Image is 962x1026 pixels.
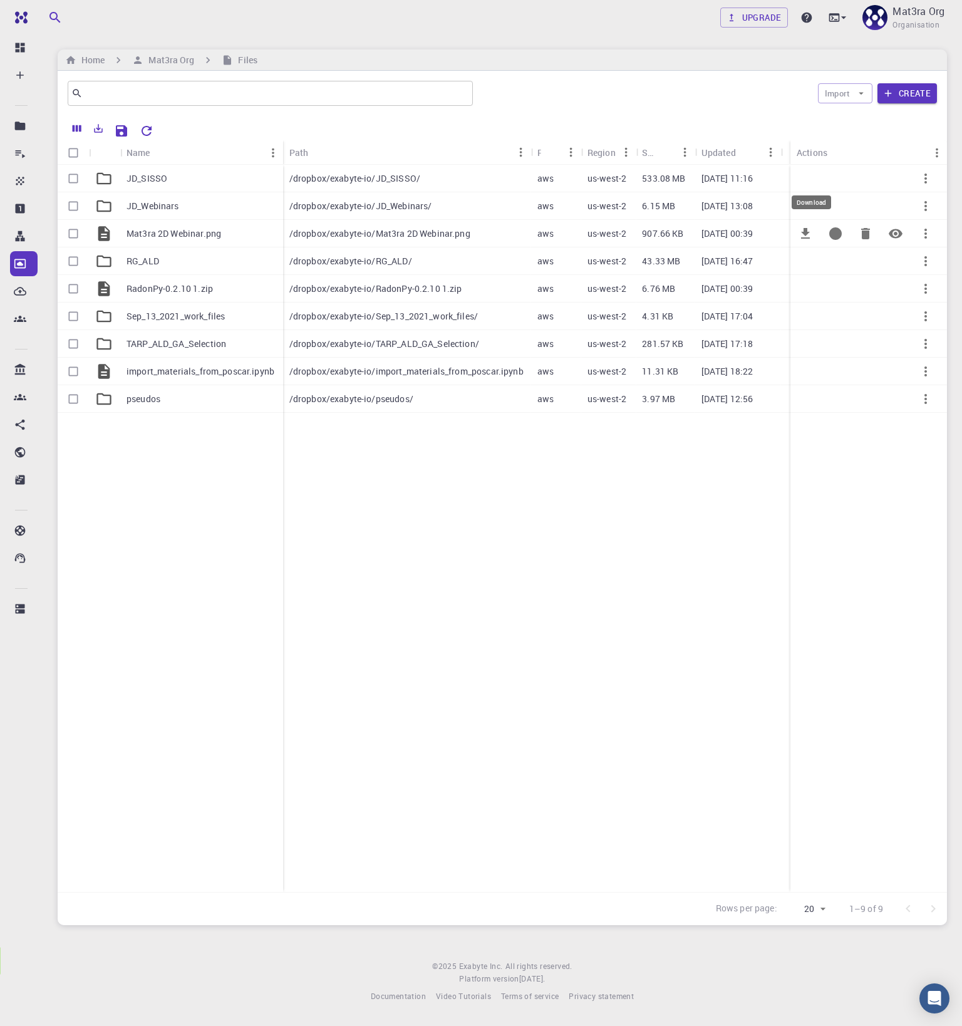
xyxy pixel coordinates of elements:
[587,227,626,240] p: us-west-2
[289,255,412,267] p: /dropbox/exabyte-io/RG_ALD/
[26,9,71,20] span: Support
[851,219,881,249] button: Delete
[10,11,28,24] img: logo
[862,5,887,30] img: Mat3ra Org
[892,4,944,19] p: Mat3ra Org
[587,310,626,323] p: us-west-2
[695,140,781,165] div: Updated
[127,393,160,405] p: pseudos
[537,393,554,405] p: aws
[736,142,756,162] button: Sort
[541,142,561,162] button: Sort
[109,118,134,143] button: Save Explorer Settings
[88,118,109,138] button: Export
[587,172,626,185] p: us-west-2
[289,172,420,185] p: /dropbox/exabyte-io/JD_SISSO/
[371,991,426,1001] span: Documentation
[701,365,753,378] p: [DATE] 18:22
[642,310,673,323] p: 4.31 KB
[537,338,554,350] p: aws
[655,142,675,162] button: Sort
[701,282,753,295] p: [DATE] 00:39
[561,142,581,162] button: Menu
[505,960,572,973] span: All rights reserved.
[701,310,753,323] p: [DATE] 17:04
[587,365,626,378] p: us-west-2
[289,393,413,405] p: /dropbox/exabyte-io/pseudos/
[143,53,194,67] h6: Mat3ra Org
[790,140,947,165] div: Actions
[289,282,462,295] p: /dropbox/exabyte-io/RadonPy-0.2.10 1.zip
[701,393,753,405] p: [DATE] 12:56
[459,960,503,973] a: Exabyte Inc.
[892,19,939,31] span: Organisation
[537,282,554,295] p: aws
[120,140,283,165] div: Name
[501,991,559,1001] span: Terms of service
[283,140,531,165] div: Path
[537,255,554,267] p: aws
[263,143,283,163] button: Menu
[233,53,257,67] h6: Files
[537,227,554,240] p: aws
[289,227,470,240] p: /dropbox/exabyte-io/Mat3ra 2D Webinar.png
[701,255,753,267] p: [DATE] 16:47
[818,83,872,103] button: Import
[642,227,683,240] p: 907.66 KB
[127,338,226,350] p: TARP_ALD_GA_Selection
[877,83,937,103] button: Create
[289,200,432,212] p: /dropbox/exabyte-io/JD_Webinars/
[782,900,829,918] div: 20
[289,140,309,165] div: Path
[127,310,225,323] p: Sep_13_2021_work_files
[797,140,827,165] div: Actions
[127,365,274,378] p: import_materials_from_poscar.ipynb
[616,142,636,162] button: Menu
[720,8,789,28] a: Upgrade
[642,255,680,267] p: 43.33 MB
[150,143,170,163] button: Sort
[459,961,503,971] span: Exabyte Inc.
[701,338,753,350] p: [DATE] 17:18
[927,143,947,163] button: Menu
[436,990,491,1003] a: Video Tutorials
[289,310,478,323] p: /dropbox/exabyte-io/Sep_13_2021_work_files/
[569,990,634,1003] a: Privacy statement
[127,227,221,240] p: Mat3ra 2D Webinar.png
[127,140,150,165] div: Name
[459,973,519,985] span: Platform version
[127,255,159,267] p: RG_ALD
[519,973,546,983] span: [DATE] .
[642,338,683,350] p: 281.57 KB
[134,118,159,143] button: Reset Explorer Settings
[587,393,626,405] p: us-west-2
[675,142,695,162] button: Menu
[636,140,695,165] div: Size
[587,255,626,267] p: us-west-2
[587,200,626,212] p: us-west-2
[537,200,554,212] p: aws
[642,172,685,185] p: 533.08 MB
[587,338,626,350] p: us-west-2
[790,219,820,249] button: Download
[716,902,777,916] p: Rows per page:
[531,140,581,165] div: Provider
[919,983,949,1013] div: Open Intercom Messenger
[587,282,626,295] p: us-west-2
[537,172,554,185] p: aws
[89,140,120,165] div: Icon
[76,53,105,67] h6: Home
[127,282,213,295] p: RadonPy-0.2.10 1.zip
[569,991,634,1001] span: Privacy statement
[587,140,616,165] div: Region
[501,990,559,1003] a: Terms of service
[371,990,426,1003] a: Documentation
[66,118,88,138] button: Columns
[881,219,911,249] button: Preview
[127,172,167,185] p: JD_SISSO
[537,365,554,378] p: aws
[537,140,541,165] div: Provider
[289,365,524,378] p: /dropbox/exabyte-io/import_materials_from_poscar.ipynb
[289,338,479,350] p: /dropbox/exabyte-io/TARP_ALD_GA_Selection/
[701,140,736,165] div: Updated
